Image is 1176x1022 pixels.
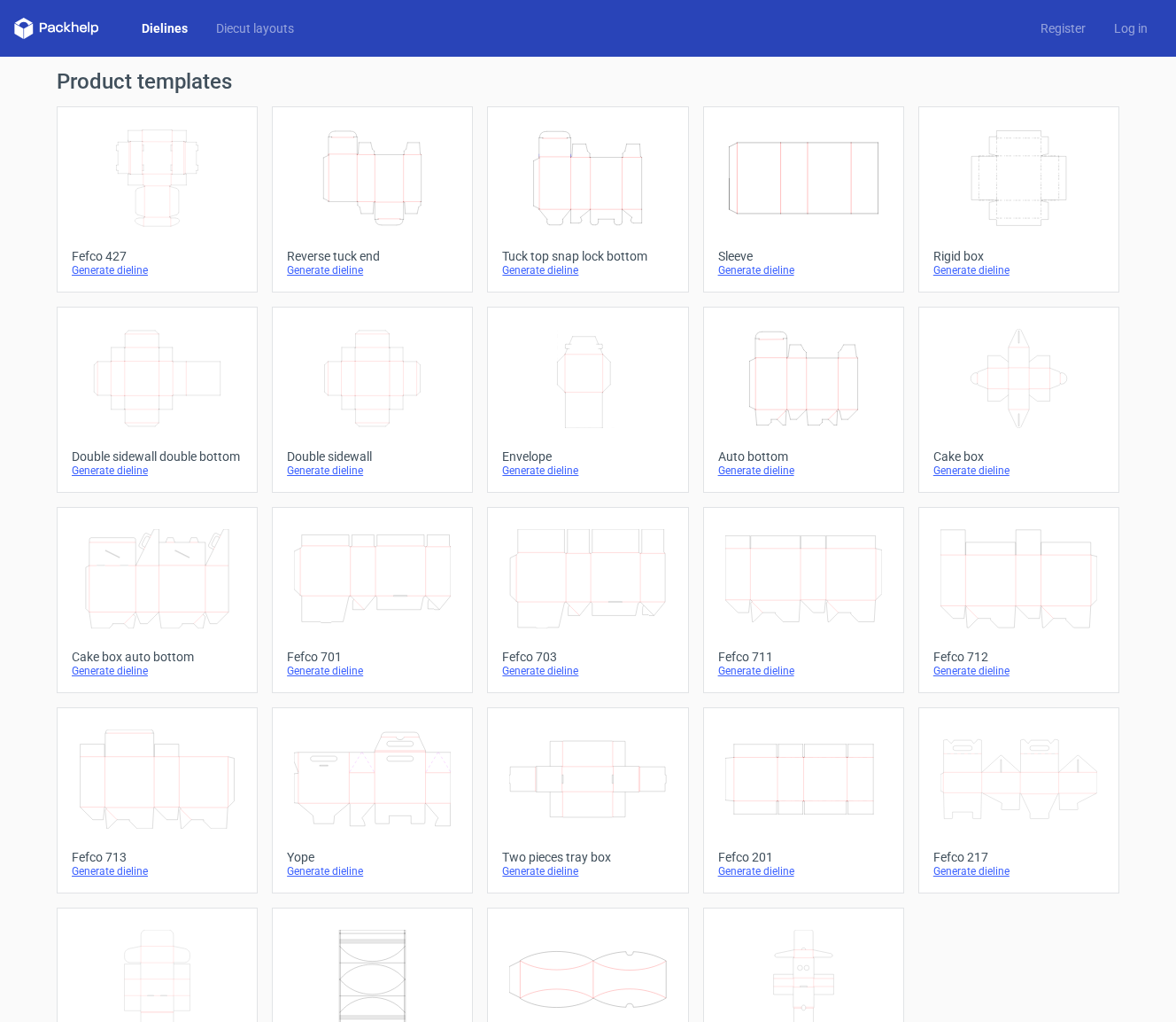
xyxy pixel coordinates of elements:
[703,307,904,493] a: Auto bottomGenerate dieline
[287,664,458,678] div: Generate dieline
[502,650,673,664] div: Fefco 703
[718,850,889,864] div: Fefco 201
[57,707,258,893] a: Fefco 713Generate dieline
[718,464,889,478] div: Generate dieline
[487,507,688,693] a: Fefco 703Generate dieline
[487,307,688,493] a: EnvelopeGenerate dieline
[718,864,889,878] div: Generate dieline
[287,464,458,478] div: Generate dieline
[57,71,1119,92] h1: Product templates
[287,864,458,878] div: Generate dieline
[703,507,904,693] a: Fefco 711Generate dieline
[918,507,1119,693] a: Fefco 712Generate dieline
[918,106,1119,293] a: Rigid boxGenerate dieline
[933,449,1104,464] div: Cake box
[57,507,258,693] a: Cake box auto bottomGenerate dieline
[72,263,243,277] div: Generate dieline
[718,249,889,263] div: Sleeve
[933,464,1104,478] div: Generate dieline
[718,664,889,678] div: Generate dieline
[128,20,202,37] a: Dielines
[502,249,673,263] div: Tuck top snap lock bottom
[1100,20,1162,37] a: Log in
[287,650,458,664] div: Fefco 701
[287,263,458,277] div: Generate dieline
[502,464,673,478] div: Generate dieline
[718,650,889,664] div: Fefco 711
[933,249,1104,263] div: Rigid box
[502,263,673,277] div: Generate dieline
[933,664,1104,678] div: Generate dieline
[487,707,688,893] a: Two pieces tray boxGenerate dieline
[72,449,243,464] div: Double sidewall double bottom
[72,650,243,664] div: Cake box auto bottom
[72,850,243,864] div: Fefco 713
[502,864,673,878] div: Generate dieline
[272,307,473,493] a: Double sidewallGenerate dieline
[933,650,1104,664] div: Fefco 712
[272,106,473,293] a: Reverse tuck endGenerate dieline
[272,707,473,893] a: YopeGenerate dieline
[57,307,258,493] a: Double sidewall double bottomGenerate dieline
[933,263,1104,277] div: Generate dieline
[933,850,1104,864] div: Fefco 217
[718,449,889,464] div: Auto bottom
[933,864,1104,878] div: Generate dieline
[502,850,673,864] div: Two pieces tray box
[703,106,904,293] a: SleeveGenerate dieline
[272,507,473,693] a: Fefco 701Generate dieline
[57,106,258,293] a: Fefco 427Generate dieline
[72,464,243,478] div: Generate dieline
[718,263,889,277] div: Generate dieline
[918,307,1119,493] a: Cake boxGenerate dieline
[502,664,673,678] div: Generate dieline
[72,864,243,878] div: Generate dieline
[1026,20,1100,37] a: Register
[502,449,673,464] div: Envelope
[287,850,458,864] div: Yope
[287,449,458,464] div: Double sidewall
[487,106,688,293] a: Tuck top snap lock bottomGenerate dieline
[72,249,243,263] div: Fefco 427
[287,249,458,263] div: Reverse tuck end
[918,707,1119,893] a: Fefco 217Generate dieline
[202,20,308,37] a: Diecut layouts
[703,707,904,893] a: Fefco 201Generate dieline
[72,664,243,678] div: Generate dieline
